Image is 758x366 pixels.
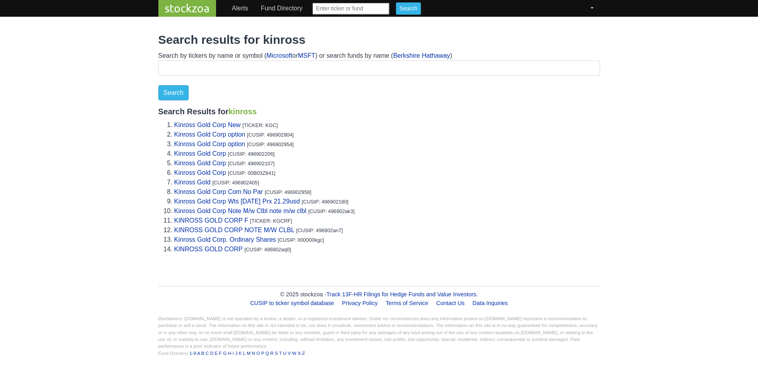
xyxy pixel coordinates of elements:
[279,351,282,356] a: T
[212,180,259,186] small: [CUSIP: 496902405]
[210,351,213,356] a: D
[312,2,390,15] input: Enter ticker or fund
[244,247,291,252] small: [CUSIP: 496902aq0]
[247,351,251,356] a: M
[242,122,278,128] small: [TICKER: KGC]
[229,0,251,16] a: Alerts
[174,141,246,147] a: Kinross Gold Corp option
[382,297,431,309] a: Terms of Service
[261,351,264,356] a: P
[267,52,292,59] a: Microsoft
[174,131,246,138] a: Kinross Gold Corp option
[247,141,294,147] small: [CUSIP: 496902954]
[235,351,238,356] a: J
[433,297,468,309] a: Contact Us
[250,218,292,224] small: [TICKER: KGCRF]
[197,351,200,356] a: A
[174,246,243,252] a: KINROSS GOLD CORP
[158,33,600,47] h1: Search results for kinross
[206,351,209,356] a: C
[158,290,600,299] div: © 2025 stockzoa - .
[292,351,296,356] a: W
[256,351,260,356] a: O
[174,188,263,195] a: Kinross Gold Corp Com No Par
[270,351,273,356] a: R
[174,169,226,176] a: Kinross Gold Corp
[252,351,255,356] a: N
[243,351,246,356] a: L
[233,351,234,356] a: I
[283,351,286,356] a: U
[223,351,227,356] a: G
[174,160,226,166] a: Kinross Gold Corp
[298,52,316,59] a: MSFT
[396,2,421,15] input: Search
[174,227,294,233] a: KINROSS GOLD CORP NOTE M/W CLBL
[228,160,275,166] small: [CUSIP: 496902107]
[228,170,276,176] small: [CUSIP: 00B03Z841]
[278,237,324,243] small: [CUSIP: 000000kgc]
[158,51,600,61] div: Search by tickers by name or symbol ( or ) or search funds by name ( )
[275,351,278,356] a: S
[228,107,257,116] span: kinross
[215,351,218,356] a: E
[174,179,211,186] a: Kinross Gold
[228,151,275,157] small: [CUSIP: 496902206]
[302,199,348,205] small: [CUSIP: 496902180]
[393,52,450,59] a: Berkshire Hathaway
[298,351,305,356] a: X-Z
[288,351,291,356] a: V
[308,208,355,214] small: [CUSIP: 496902ak3]
[239,351,242,356] a: K
[174,121,241,128] a: Kinross Gold Corp New
[174,198,300,205] a: Kinross Gold Corp Wts [DATE] Prx 21.29usd
[158,85,189,100] input: Search
[339,297,381,309] a: Privacy Policy
[326,291,476,297] a: Track 13F-HR Filings for Hedge Funds and Value Investors
[257,0,306,16] a: Fund Directory
[158,350,600,357] div: Fund Directory:
[265,351,269,356] a: Q
[265,189,311,195] small: [CUSIP: 496902958]
[228,351,231,356] a: H
[189,351,196,356] a: 1-9
[174,236,276,243] a: Kinross Gold Corp. Ordinary Shares
[158,107,600,116] h3: Search Results for
[174,150,226,157] a: Kinross Gold Corp
[470,297,511,309] a: Data Inquiries
[219,351,222,356] a: F
[247,297,337,309] a: CUSIP to ticker symbol database
[296,227,343,233] small: [CUSIP: 496902an7]
[174,217,248,224] a: KINROSS GOLD CORP F
[247,132,294,138] small: [CUSIP: 496902904]
[201,351,205,356] a: B
[158,315,600,357] div: Disclaimers: [DOMAIN_NAME] is not operated by a broker, a dealer, or a registered investment advi...
[174,207,307,214] a: Kinross Gold Corp Note M/w Clbl note m/w clbl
